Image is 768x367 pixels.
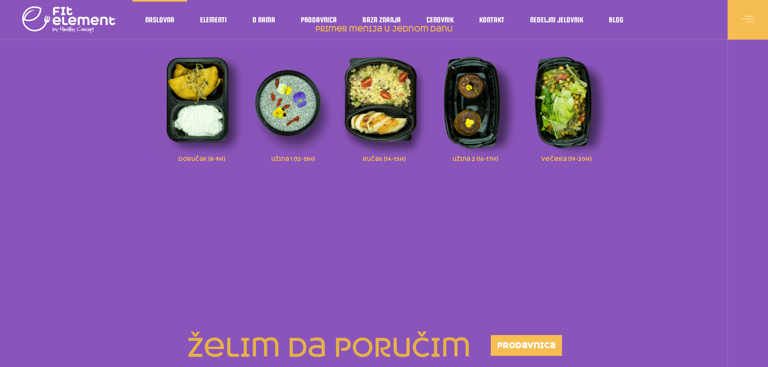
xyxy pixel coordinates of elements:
h2: želim da poručim [160,335,471,361]
span: O nama [252,18,275,22]
span: ručak (14-15h) [363,154,406,163]
span: Nedeljni jelovnik [530,18,583,22]
div: primer menija u jednom danu [156,44,612,176]
span: Cenovnik [426,18,454,22]
span: doručak (8-9h) [178,154,225,163]
span: Prodavnica [301,18,337,22]
span: Elementi [200,18,227,22]
a: prodavnica [491,335,562,356]
span: večera (19-20h) [541,154,592,163]
span: Baza znanja [362,18,401,22]
span: užina 1 (12-13h) [271,154,315,163]
span: užina 2 (16-17h) [452,154,498,163]
span: prodavnica [497,341,556,349]
span: Kontakt [479,18,504,22]
span: Naslovna [145,18,174,22]
span: Blog [609,18,623,22]
img: logo light [22,4,116,36]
